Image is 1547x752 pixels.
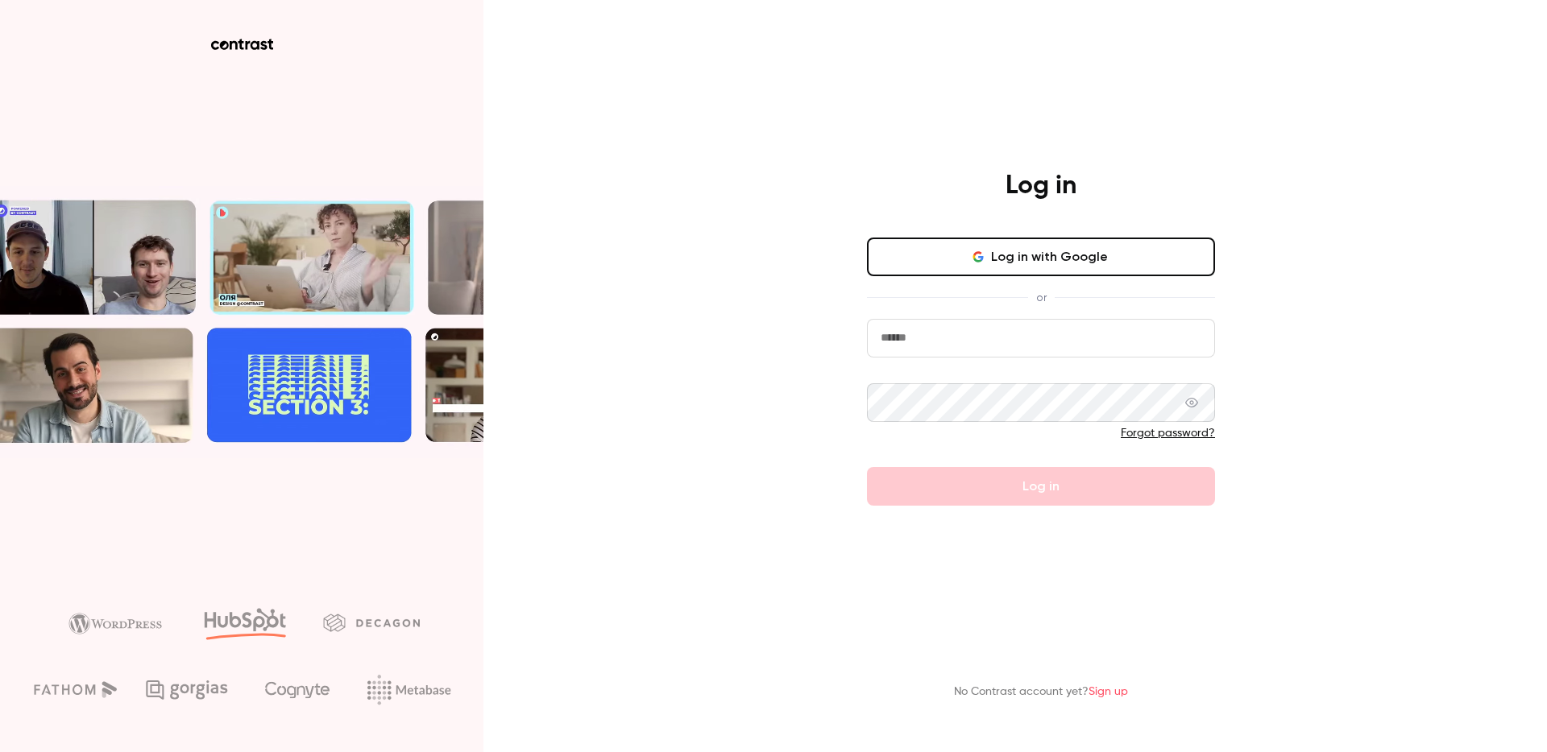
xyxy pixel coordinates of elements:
[1006,170,1076,202] h4: Log in
[1028,289,1055,306] span: or
[323,614,420,631] img: decagon
[867,238,1215,276] button: Log in with Google
[954,684,1128,700] p: No Contrast account yet?
[1121,428,1215,439] a: Forgot password?
[1089,686,1128,697] a: Sign up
